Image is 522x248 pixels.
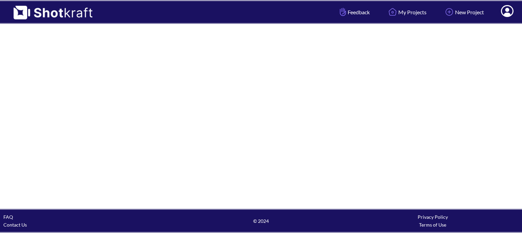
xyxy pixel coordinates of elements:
div: Terms of Use [347,221,519,229]
img: Home Icon [387,6,398,18]
span: © 2024 [175,217,347,225]
div: Privacy Policy [347,213,519,221]
span: Feedback [338,8,370,16]
a: My Projects [382,3,432,21]
a: FAQ [3,214,13,220]
a: New Project [438,3,489,21]
a: Contact Us [3,222,27,228]
img: Hand Icon [338,6,348,18]
img: Add Icon [443,6,455,18]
